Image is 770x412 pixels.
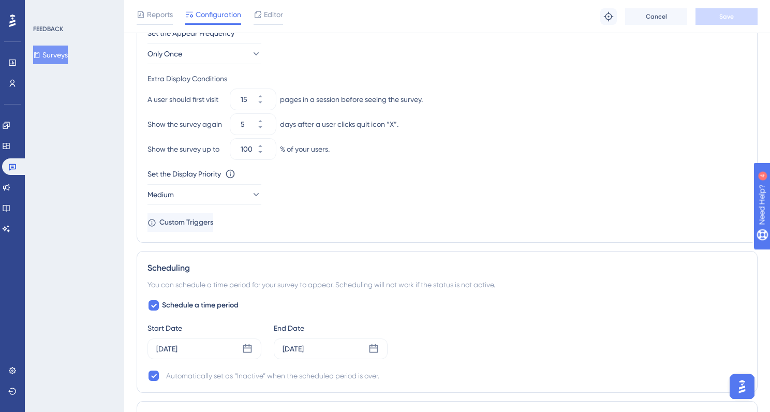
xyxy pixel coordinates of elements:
[147,213,213,232] button: Custom Triggers
[625,8,687,25] button: Cancel
[147,43,261,64] button: Only Once
[33,46,68,64] button: Surveys
[280,118,398,130] div: days after a user clicks quit icon “X”.
[280,93,423,106] div: pages in a session before seeing the survey.
[264,8,283,21] span: Editor
[147,48,182,60] span: Only Once
[283,343,304,355] div: [DATE]
[147,143,226,155] div: Show the survey up to
[719,12,734,21] span: Save
[147,188,174,201] span: Medium
[147,27,747,39] div: Set the Appear Frequency
[147,168,221,180] div: Set the Display Priority
[147,72,747,85] div: Extra Display Conditions
[196,8,241,21] span: Configuration
[147,93,226,106] div: A user should first visit
[695,8,758,25] button: Save
[147,278,747,291] div: You can schedule a time period for your survey to appear. Scheduling will not work if the status ...
[274,322,388,334] div: End Date
[159,216,213,229] span: Custom Triggers
[147,184,261,205] button: Medium
[72,5,75,13] div: 4
[646,12,667,21] span: Cancel
[147,118,226,130] div: Show the survey again
[162,299,239,312] span: Schedule a time period
[156,343,177,355] div: [DATE]
[280,143,330,155] div: % of your users.
[727,371,758,402] iframe: UserGuiding AI Assistant Launcher
[24,3,65,15] span: Need Help?
[147,322,261,334] div: Start Date
[147,8,173,21] span: Reports
[166,370,379,382] div: Automatically set as “Inactive” when the scheduled period is over.
[147,262,747,274] div: Scheduling
[33,25,63,33] div: FEEDBACK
